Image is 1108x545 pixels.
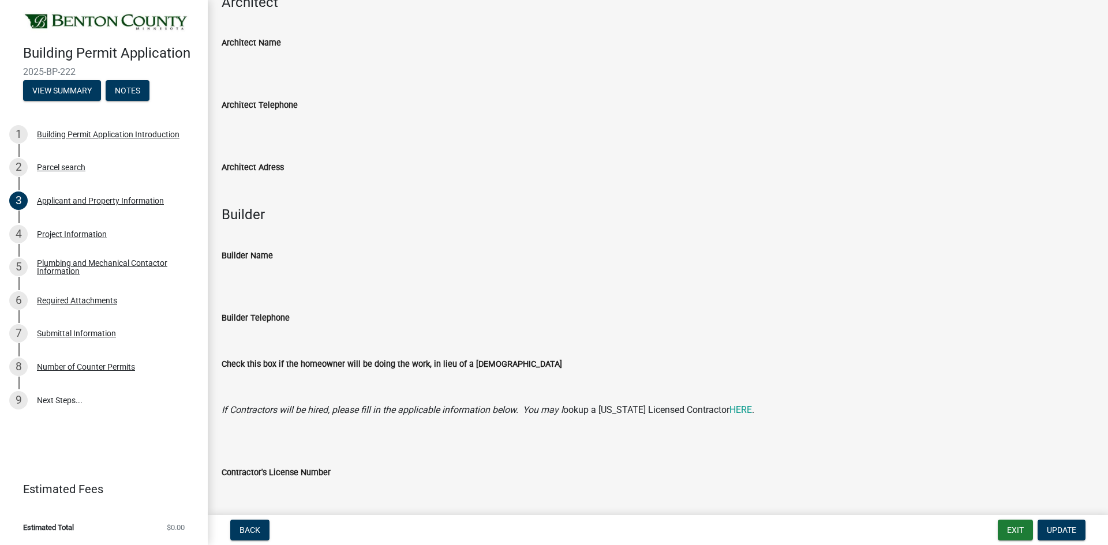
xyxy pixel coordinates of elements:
[222,252,273,260] label: Builder Name
[222,469,331,477] label: Contractor's License Number
[1047,525,1076,535] span: Update
[9,478,189,501] a: Estimated Fees
[37,130,179,138] div: Building Permit Application Introduction
[106,87,149,96] wm-modal-confirm: Notes
[9,324,28,343] div: 7
[222,314,290,322] label: Builder Telephone
[23,80,101,101] button: View Summary
[1038,520,1085,540] button: Update
[9,258,28,276] div: 5
[106,80,149,101] button: Notes
[37,163,85,171] div: Parcel search
[222,360,562,369] label: Check this box if the homeowner will be doing the work, in lieu of a [DEMOGRAPHIC_DATA]
[37,363,135,371] div: Number of Counter Permits
[998,520,1033,540] button: Exit
[239,525,260,535] span: Back
[230,520,269,540] button: Back
[9,291,28,310] div: 6
[23,87,101,96] wm-modal-confirm: Summary
[9,391,28,409] div: 9
[9,358,28,376] div: 8
[37,230,107,238] div: Project Information
[222,164,284,172] label: Architect Adress
[9,225,28,243] div: 4
[222,403,1094,417] p: ookup a [US_STATE] Licensed Contractor .
[167,524,185,531] span: $0.00
[222,102,298,110] label: Architect Telephone
[222,404,563,415] i: If Contractors will be hired, please fill in the applicable information below. You may l
[37,197,164,205] div: Applicant and Property Information
[222,39,281,47] label: Architect Name
[37,296,117,305] div: Required Attachments
[37,329,116,337] div: Submittal Information
[23,524,74,531] span: Estimated Total
[37,259,189,275] div: Plumbing and Mechanical Contactor Information
[9,191,28,210] div: 3
[222,206,1094,223] h4: Builder
[9,158,28,176] div: 2
[23,45,199,62] h4: Building Permit Application
[23,66,185,77] span: 2025-BP-222
[9,125,28,144] div: 1
[729,404,752,415] a: HERE
[23,12,189,33] img: Benton County, Minnesota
